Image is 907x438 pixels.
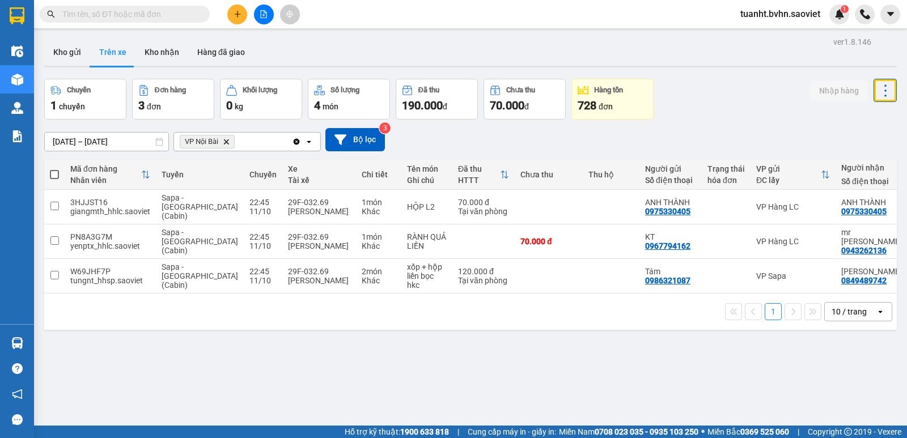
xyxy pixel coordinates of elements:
div: 0943262136 [841,246,887,255]
span: search [47,10,55,18]
div: [PERSON_NAME] [288,276,350,285]
span: Miền Bắc [707,426,789,438]
th: Toggle SortBy [452,160,515,190]
button: Bộ lọc [325,128,385,151]
div: Tên món [407,164,447,173]
div: 0967794162 [645,241,690,250]
div: Tuyến [162,170,238,179]
div: 10 / trang [832,306,867,317]
button: Khối lượng0kg [220,79,302,120]
img: warehouse-icon [11,74,23,86]
div: Đã thu [458,164,500,173]
div: 70.000 đ [458,198,509,207]
span: Hỗ trợ kỹ thuật: [345,426,449,438]
span: message [12,414,23,425]
div: Tại văn phòng [458,207,509,216]
div: [PERSON_NAME] [288,241,350,250]
th: Toggle SortBy [65,160,156,190]
div: 0975330405 [841,207,887,216]
div: Chưa thu [506,86,535,94]
div: 22:45 [249,198,277,207]
span: question-circle [12,363,23,374]
div: Xe [288,164,350,173]
button: Đã thu190.000đ [396,79,478,120]
span: 190.000 [402,99,443,112]
span: Miền Nam [559,426,698,438]
div: Người gửi [645,164,696,173]
input: Selected VP Nội Bài. [237,136,238,147]
div: [PERSON_NAME] [288,207,350,216]
div: Đã thu [418,86,439,94]
span: 0 [226,99,232,112]
div: 22:45 [249,267,277,276]
button: caret-down [880,5,900,24]
div: 29F-032.69 [288,198,350,207]
button: Kho gửi [44,39,90,66]
div: ĐC lấy [756,176,821,185]
div: Ghi chú [407,176,447,185]
div: Thanh Ngân [841,267,902,276]
svg: Clear all [292,137,301,146]
input: Tìm tên, số ĐT hoặc mã đơn [62,8,196,20]
div: Tại văn phòng [458,276,509,285]
button: Hàng đã giao [188,39,254,66]
span: aim [286,10,294,18]
span: đơn [147,102,161,111]
div: 120.000 đ [458,267,509,276]
button: aim [280,5,300,24]
div: Chưa thu [520,170,577,179]
div: 3HJJST16 [70,198,150,207]
img: phone-icon [860,9,870,19]
button: 1 [765,303,782,320]
span: 3 [138,99,145,112]
div: VP gửi [756,164,821,173]
div: Khác [362,241,396,250]
div: HTTT [458,176,500,185]
div: Hàng tồn [594,86,623,94]
span: VP Nội Bài, close by backspace [180,135,235,148]
div: 29F-032.69 [288,267,350,276]
span: | [457,426,459,438]
span: 70.000 [490,99,524,112]
div: RÀNH QUẢ LIỀN [407,232,447,250]
span: món [323,102,338,111]
span: Sapa - [GEOGRAPHIC_DATA] (Cabin) [162,228,238,255]
div: Chuyến [249,170,277,179]
img: warehouse-icon [11,337,23,349]
div: 0849489742 [841,276,887,285]
sup: 1 [841,5,849,13]
span: 1 [50,99,57,112]
div: yenptx_hhlc.saoviet [70,241,150,250]
input: Select a date range. [45,133,168,151]
div: ANH THÀNH [841,198,902,207]
div: VP Sapa [756,271,830,280]
span: VP Nội Bài [185,137,218,146]
img: warehouse-icon [11,45,23,57]
span: ⚪️ [701,430,705,434]
span: 1 [842,5,846,13]
strong: 0708 023 035 - 0935 103 250 [595,427,698,436]
img: logo-vxr [10,7,24,24]
button: plus [227,5,247,24]
span: đ [443,102,447,111]
div: 0986321087 [645,276,690,285]
div: Mã đơn hàng [70,164,141,173]
div: ver 1.8.146 [833,36,871,48]
span: 4 [314,99,320,112]
div: KT [645,232,696,241]
div: hkc [407,280,447,290]
div: Tám [645,267,696,276]
span: plus [234,10,241,18]
button: Chưa thu70.000đ [484,79,566,120]
div: 11/10 [249,207,277,216]
th: Toggle SortBy [751,160,836,190]
div: 70.000 đ [520,237,577,246]
span: caret-down [885,9,896,19]
div: Đơn hàng [155,86,186,94]
strong: 0369 525 060 [740,427,789,436]
div: 1 món [362,232,396,241]
div: 0975330405 [645,207,690,216]
svg: Delete [223,138,230,145]
span: Sapa - [GEOGRAPHIC_DATA] (Cabin) [162,262,238,290]
img: solution-icon [11,130,23,142]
